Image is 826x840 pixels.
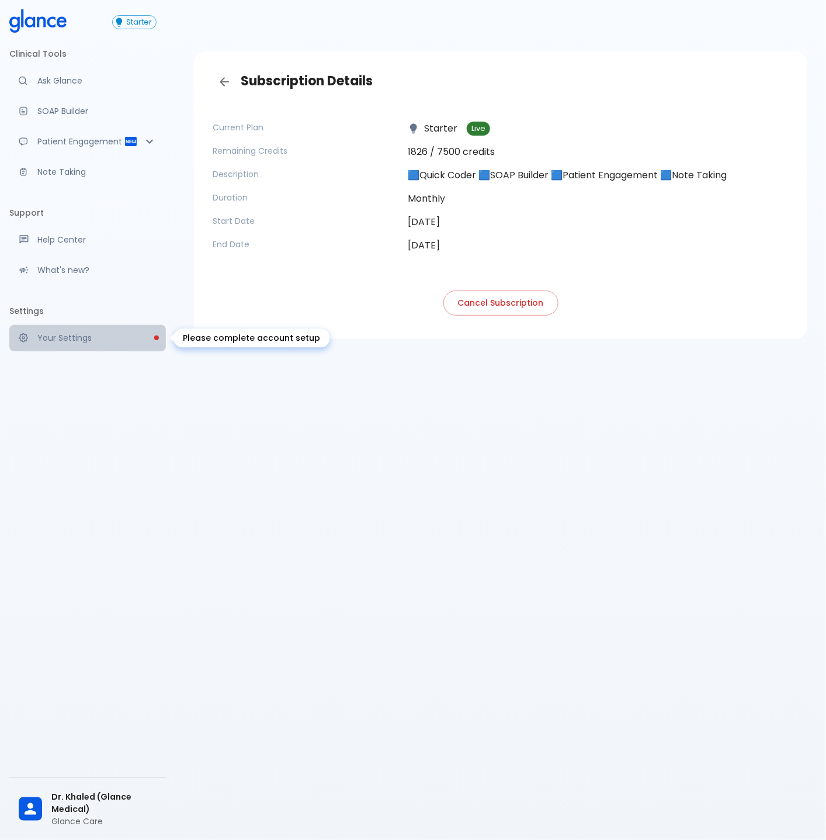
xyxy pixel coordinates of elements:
a: Click to view or change your subscription [112,15,166,29]
a: Please complete account setup [9,325,166,351]
li: Clinical Tools [9,40,166,68]
a: Back [213,70,236,94]
a: Moramiz: Find ICD10AM codes instantly [9,68,166,94]
p: Ask Glance [37,75,157,87]
p: Monthly [408,192,789,206]
p: What's new? [37,264,157,276]
p: Start Date [213,215,398,227]
p: 1826 / 7500 credits [408,145,789,159]
p: Glance Care [51,815,157,827]
p: Patient Engagement [37,136,124,147]
p: Note Taking [37,166,157,178]
div: Recent updates and feature releases [9,257,166,283]
time: [DATE] [408,238,440,252]
span: Live [467,125,490,133]
h3: Subscription Details [213,70,789,94]
p: SOAP Builder [37,105,157,117]
p: Your Settings [37,332,157,344]
p: End Date [213,238,398,250]
p: 🟦Quick Coder 🟦SOAP Builder 🟦Patient Engagement 🟦Note Taking [408,168,789,182]
button: Starter [112,15,157,29]
p: Current Plan [213,122,398,133]
span: Dr. Khaled (Glance Medical) [51,791,157,815]
a: Advanced note-taking [9,159,166,185]
span: Starter [122,18,156,27]
p: Help Center [37,234,157,246]
div: Patient Reports & Referrals [9,129,166,154]
a: Docugen: Compose a clinical documentation in seconds [9,98,166,124]
div: Dr. Khaled (Glance Medical)Glance Care [9,783,166,835]
div: Please complete account setup [174,329,330,348]
p: Description [213,168,398,180]
p: Starter [408,122,457,136]
li: Settings [9,297,166,325]
p: Duration [213,192,398,203]
time: [DATE] [408,215,440,229]
p: Remaining Credits [213,145,398,157]
a: Get help from our support team [9,227,166,253]
li: Support [9,199,166,227]
button: Cancel Subscription [443,291,558,316]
